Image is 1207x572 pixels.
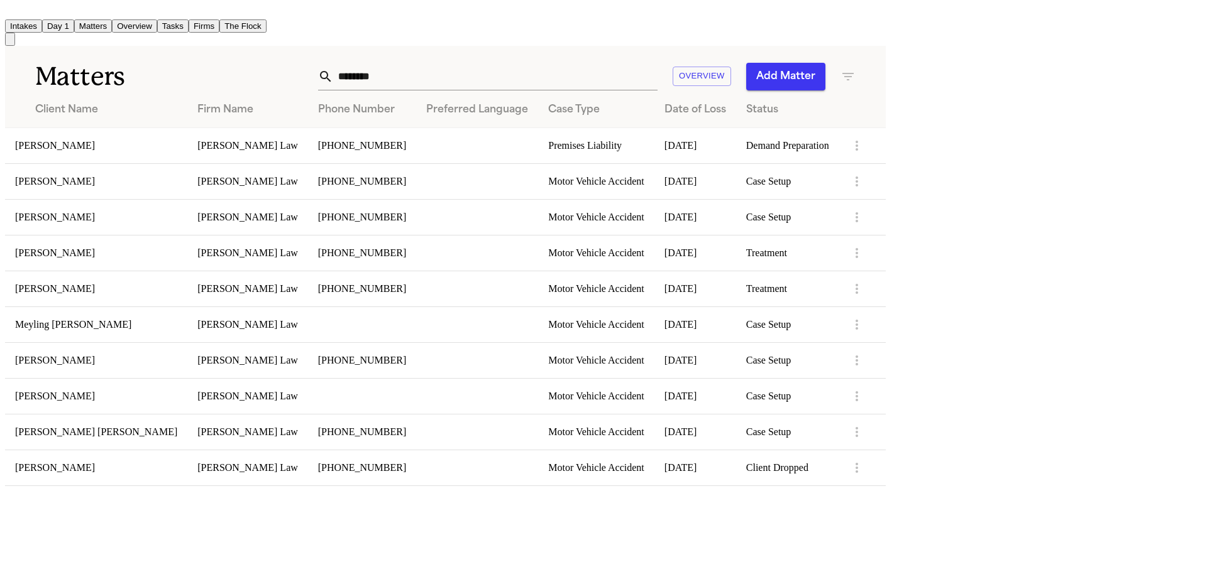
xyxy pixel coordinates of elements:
[189,20,219,31] a: Firms
[308,414,416,450] td: [PHONE_NUMBER]
[219,19,267,33] button: The Flock
[308,271,416,306] td: [PHONE_NUMBER]
[308,342,416,378] td: [PHONE_NUMBER]
[736,235,839,271] td: Treatment
[736,306,839,342] td: Case Setup
[189,19,219,33] button: Firms
[187,127,308,163] td: [PERSON_NAME] Law
[548,102,644,117] div: Case Type
[5,163,187,199] td: [PERSON_NAME]
[197,102,298,117] div: Firm Name
[654,235,736,271] td: [DATE]
[538,378,654,414] td: Motor Vehicle Accident
[187,414,308,450] td: [PERSON_NAME] Law
[538,414,654,450] td: Motor Vehicle Accident
[538,271,654,306] td: Motor Vehicle Accident
[157,19,189,33] button: Tasks
[538,306,654,342] td: Motor Vehicle Accident
[654,414,736,450] td: [DATE]
[112,20,157,31] a: Overview
[308,235,416,271] td: [PHONE_NUMBER]
[538,235,654,271] td: Motor Vehicle Accident
[736,450,839,485] td: Client Dropped
[187,342,308,378] td: [PERSON_NAME] Law
[5,19,42,33] button: Intakes
[654,450,736,485] td: [DATE]
[664,102,726,117] div: Date of Loss
[5,235,187,271] td: [PERSON_NAME]
[187,450,308,485] td: [PERSON_NAME] Law
[42,19,74,33] button: Day 1
[187,378,308,414] td: [PERSON_NAME] Law
[5,450,187,485] td: [PERSON_NAME]
[736,127,839,163] td: Demand Preparation
[308,450,416,485] td: [PHONE_NUMBER]
[673,67,731,86] button: Overview
[736,271,839,306] td: Treatment
[5,342,187,378] td: [PERSON_NAME]
[538,127,654,163] td: Premises Liability
[654,342,736,378] td: [DATE]
[538,450,654,485] td: Motor Vehicle Accident
[538,163,654,199] td: Motor Vehicle Accident
[157,20,189,31] a: Tasks
[426,102,528,117] div: Preferred Language
[187,271,308,306] td: [PERSON_NAME] Law
[5,5,20,17] img: Finch Logo
[308,127,416,163] td: [PHONE_NUMBER]
[736,199,839,235] td: Case Setup
[74,19,112,33] button: Matters
[736,378,839,414] td: Case Setup
[42,20,74,31] a: Day 1
[5,378,187,414] td: [PERSON_NAME]
[746,102,829,117] div: Status
[746,63,825,90] button: Add Matter
[538,342,654,378] td: Motor Vehicle Accident
[5,20,42,31] a: Intakes
[187,199,308,235] td: [PERSON_NAME] Law
[35,61,260,92] h1: Matters
[5,306,187,342] td: Meyling [PERSON_NAME]
[654,163,736,199] td: [DATE]
[187,163,308,199] td: [PERSON_NAME] Law
[5,127,187,163] td: [PERSON_NAME]
[219,20,267,31] a: The Flock
[112,19,157,33] button: Overview
[736,163,839,199] td: Case Setup
[5,8,20,19] a: Home
[538,199,654,235] td: Motor Vehicle Accident
[308,163,416,199] td: [PHONE_NUMBER]
[308,199,416,235] td: [PHONE_NUMBER]
[654,271,736,306] td: [DATE]
[35,102,177,117] div: Client Name
[736,414,839,450] td: Case Setup
[654,199,736,235] td: [DATE]
[5,199,187,235] td: [PERSON_NAME]
[654,378,736,414] td: [DATE]
[187,306,308,342] td: [PERSON_NAME] Law
[74,20,112,31] a: Matters
[5,271,187,306] td: [PERSON_NAME]
[736,342,839,378] td: Case Setup
[654,127,736,163] td: [DATE]
[318,102,406,117] div: Phone Number
[654,306,736,342] td: [DATE]
[5,414,187,450] td: [PERSON_NAME] [PERSON_NAME]
[187,235,308,271] td: [PERSON_NAME] Law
